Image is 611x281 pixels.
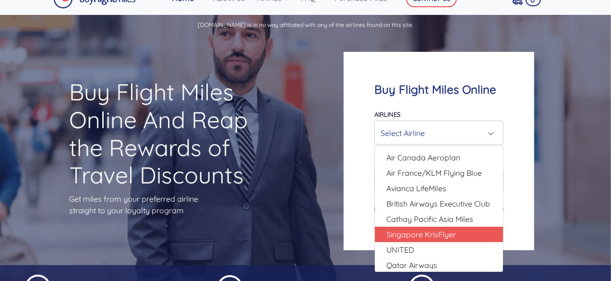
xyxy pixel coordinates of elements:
button: Select Airline [374,121,503,145]
h1: Buy Flight Miles Online And Reap the Rewards of Travel Discounts [69,78,267,189]
span: Cathay Pacific Asia Miles [386,213,473,225]
span: Qatar Airways [386,259,437,271]
span: Singapore KrisFlyer [386,229,456,240]
h4: Buy Flight Miles Online [374,83,503,97]
span: Air Canada Aeroplan [386,152,460,163]
span: UNITED [386,244,414,256]
span: Avianca LifeMiles [386,183,446,194]
p: Get miles from your preferred airline straight to your loyalty program [69,193,267,216]
div: Select Airline [381,124,491,142]
span: Air France/KLM Flying Blue [386,167,482,179]
label: Airlines [374,110,400,118]
span: British Airways Executive Club [386,198,490,209]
